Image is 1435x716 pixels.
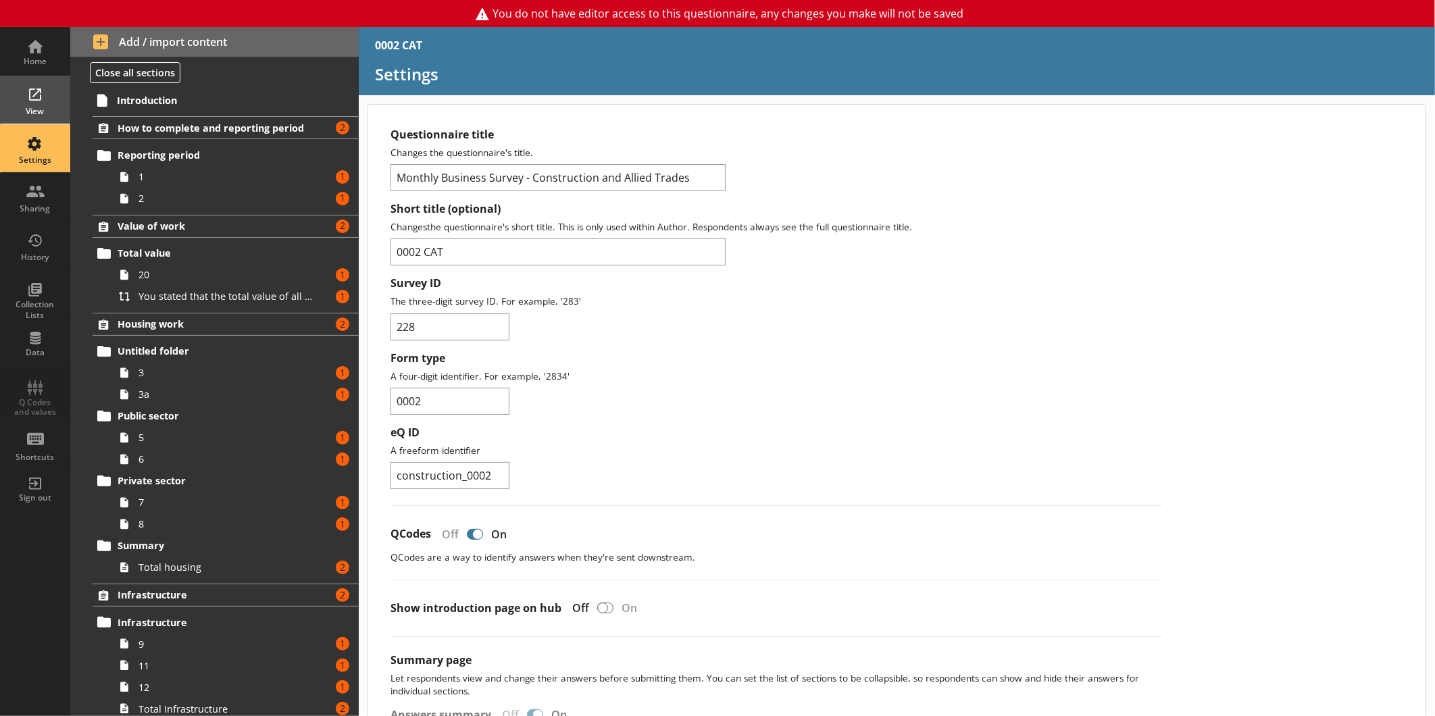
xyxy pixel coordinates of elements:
a: Private sector [93,470,359,492]
span: Introduction [117,94,309,107]
div: 0002 CAT [375,38,422,53]
a: 61 [114,449,359,470]
a: 111 [114,655,359,676]
span: Total Infrastructure [139,702,315,715]
label: QCodes [391,527,431,541]
li: Value of work2Total value201You stated that the total value of all construction work carried out ... [70,215,359,307]
p: QCodes are a way to identify answers when they're sent downstream. [391,551,1162,563]
span: Untitled folder [118,344,310,357]
label: Show introduction page on hub [391,601,561,615]
span: You stated that the total value of all construction work carried out by [Ru Name] was [Total valu... [139,290,315,303]
a: Housing work2 [93,313,359,336]
span: 11 [139,659,315,672]
a: Value of work2 [93,215,359,238]
a: Total housing2 [114,557,359,578]
button: Close all sections [90,62,180,83]
a: Reporting period [93,145,359,166]
label: Survey ID [391,276,1162,290]
span: How to complete and reporting period [118,122,310,134]
p: Changes the questionnaire's short title. This is only used within Author. Respondents always see ... [391,220,1162,233]
label: Short title (optional) [391,202,1162,216]
label: eQ ID [391,426,1162,440]
a: 21 [114,188,359,209]
div: On [616,600,648,615]
a: 81 [114,513,359,535]
li: Housing work2Untitled folder313a1Public sector5161Private sector7181SummaryTotal housing2 [70,313,359,578]
a: Public sector [93,405,359,427]
span: Public sector [118,409,310,422]
p: Let respondents view and change their answers before submitting them. You can set the list of sec... [391,671,1162,697]
li: How to complete and reporting period2Reporting period1121 [70,116,359,209]
span: Reporting period [118,149,310,161]
label: Summary page [391,653,1162,667]
a: Introduction [92,89,359,111]
li: Reporting period1121 [99,145,359,209]
span: Add / import content [93,34,336,49]
a: 31 [114,362,359,384]
span: 8 [139,517,315,530]
p: A four-digit identifier. For example, '2834' [391,369,1162,382]
div: Sign out [11,492,59,503]
div: Shortcuts [11,452,59,463]
span: 5 [139,431,315,444]
label: Questionnaire title [391,128,1162,142]
span: Total value [118,247,310,259]
div: Sharing [11,203,59,214]
span: Summary [118,539,310,552]
span: 3 [139,366,315,379]
a: 121 [114,676,359,698]
div: Off [431,527,464,542]
li: SummaryTotal housing2 [99,535,359,578]
h1: Settings [375,63,1419,84]
div: Settings [11,155,59,165]
span: 1 [139,170,315,183]
a: 91 [114,633,359,655]
div: Home [11,56,59,67]
div: Data [11,347,59,358]
a: You stated that the total value of all construction work carried out by [Ru Name] was [Total valu... [114,286,359,307]
li: Public sector5161 [99,405,359,470]
span: 12 [139,681,315,694]
span: Infrastructure [118,616,310,629]
span: Housing work [118,317,310,330]
a: Untitled folder [93,340,359,362]
a: Total value [93,242,359,264]
span: 2 [139,192,315,205]
a: How to complete and reporting period2 [93,116,359,139]
p: The three-digit survey ID. For example, '283' [391,295,1162,307]
p: A freeform identifier [391,444,1162,457]
a: 11 [114,166,359,188]
a: 51 [114,427,359,449]
a: 71 [114,492,359,513]
li: Private sector7181 [99,470,359,535]
p: Changes the questionnaire's title. [391,146,1162,159]
span: 3a [139,388,315,401]
span: Infrastructure [118,588,310,601]
div: On [486,527,518,542]
div: Collection Lists [11,299,59,320]
li: Total value201You stated that the total value of all construction work carried out by [Ru Name] w... [99,242,359,307]
span: 7 [139,496,315,509]
span: 9 [139,638,315,650]
div: View [11,106,59,117]
span: 20 [139,268,315,281]
a: 3a1 [114,384,359,405]
a: 201 [114,264,359,286]
a: Infrastructure [93,611,359,633]
li: Untitled folder313a1 [99,340,359,405]
a: Infrastructure2 [93,584,359,607]
span: Total housing [139,561,315,573]
span: Private sector [118,474,310,487]
div: Off [561,600,595,615]
a: Summary [93,535,359,557]
button: Add / import content [70,27,359,57]
span: Value of work [118,220,310,232]
div: History [11,252,59,263]
span: 6 [139,453,315,465]
label: Form type [391,351,1162,365]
